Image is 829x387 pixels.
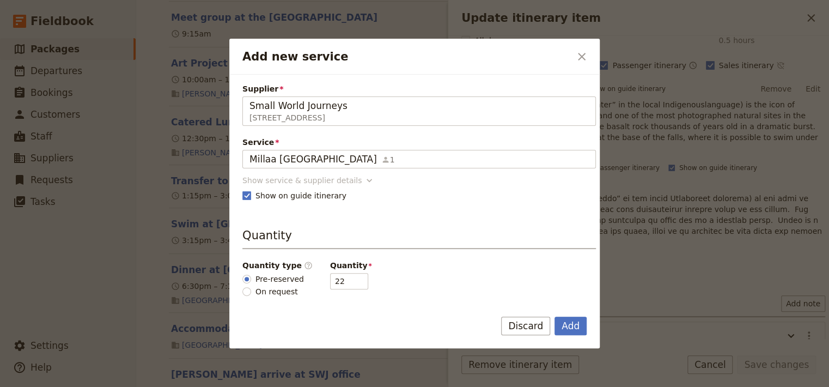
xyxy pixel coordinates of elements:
[242,83,596,94] span: Supplier
[249,99,348,112] span: Small World Journeys
[381,154,395,165] span: 1
[249,112,589,123] span: [STREET_ADDRESS]
[242,275,251,283] input: Pre-reserved
[554,317,587,335] button: Add
[242,227,596,249] h3: Quantity
[242,260,313,271] div: Quantity type
[304,261,313,270] span: ​
[572,47,591,66] button: Close dialog
[255,190,346,201] span: Show on guide itinerary
[501,317,550,335] button: Discard
[330,273,368,289] input: Quantity
[255,286,298,297] span: On request
[242,175,362,186] div: Show service & supplier details
[242,287,251,296] input: On request
[242,137,596,148] span: Service
[330,261,368,270] span: Quantity
[255,274,304,285] span: Pre-reserved
[249,153,377,166] span: Millaa [GEOGRAPHIC_DATA]
[242,175,375,186] button: Show service & supplier details
[242,49,570,65] h2: Add new service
